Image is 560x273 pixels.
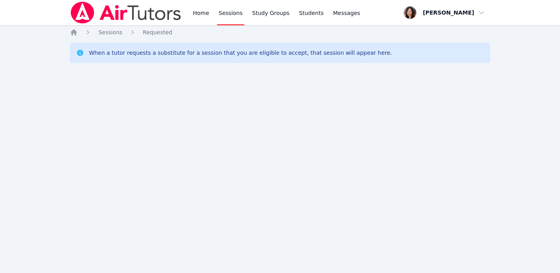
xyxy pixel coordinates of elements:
[98,29,122,35] span: Sessions
[333,9,360,17] span: Messages
[89,49,392,57] div: When a tutor requests a substitute for a session that you are eligible to accept, that session wi...
[70,2,182,24] img: Air Tutors
[143,29,172,35] span: Requested
[70,28,490,36] nav: Breadcrumb
[98,28,122,36] a: Sessions
[143,28,172,36] a: Requested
